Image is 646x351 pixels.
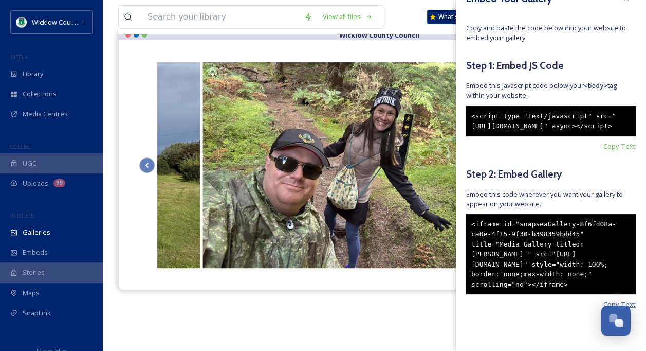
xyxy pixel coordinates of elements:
[318,7,378,27] a: View all files
[23,109,68,119] span: Media Centres
[584,82,607,90] span: <body>
[466,58,636,73] h5: Step 1: Embed JS Code
[53,179,65,187] div: 99
[601,306,631,336] button: Open Chat
[466,167,636,182] h5: Step 2: Embed Gallery
[466,214,636,295] div: <iframe id="snapseaGallery-8f6fd08a-ca0e-4f15-9f30-b398359bdd45" title="Media Gallery titled: [PE...
[23,268,45,277] span: Stories
[23,288,40,298] span: Maps
[201,61,478,269] a: Opens media popup. Media description: Conor 12.jpeg.
[466,23,636,43] span: Copy and paste the code below into your website to embed your gallery.
[23,159,36,168] span: UGC
[23,227,50,237] span: Galleries
[23,69,43,79] span: Library
[10,212,34,219] span: WIDGETS
[32,17,104,27] span: Wicklow County Council
[16,17,27,27] img: download%20(9).png
[466,106,636,136] div: <script type="text/javascript" src="[URL][DOMAIN_NAME]" async></script>
[10,143,32,150] span: COLLECT
[466,189,636,209] span: Embed this code wherever you want your gallery to appear on your website.
[23,89,57,99] span: Collections
[427,10,478,24] a: What's New
[142,6,299,28] input: Search your library
[139,157,155,173] button: Scroll Left
[23,308,51,318] span: SnapLink
[23,179,48,188] span: Uploads
[10,53,28,61] span: MEDIA
[466,81,636,100] span: Embed this Javascript code below your tag within your website.
[23,248,48,257] span: Embeds
[339,30,419,40] strong: Wicklow County Council
[603,142,636,151] span: Copy Text
[603,300,636,309] span: Copy Text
